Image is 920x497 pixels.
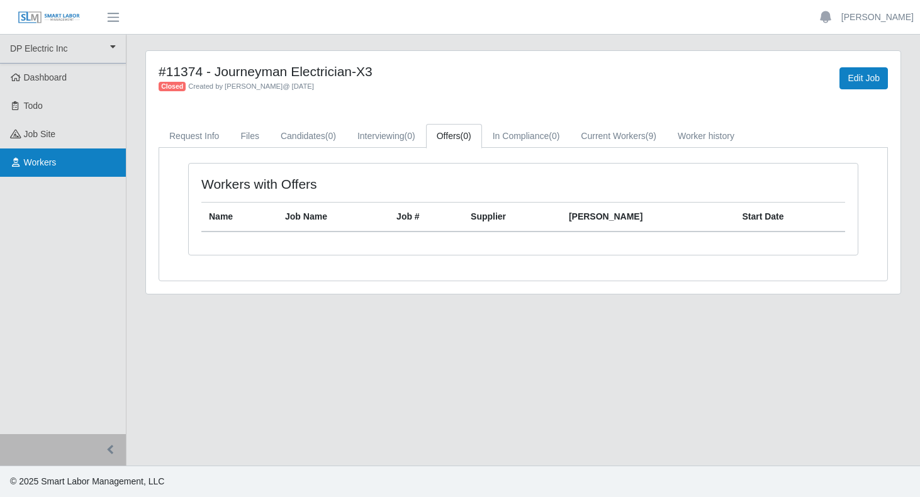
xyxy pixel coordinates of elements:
a: Edit Job [839,67,888,89]
span: Closed [159,82,186,92]
span: Todo [24,101,43,111]
th: Name [201,203,278,232]
span: (0) [325,131,336,141]
th: Supplier [463,203,561,232]
a: Request Info [159,124,230,148]
span: © 2025 Smart Labor Management, LLC [10,476,164,486]
img: SLM Logo [18,11,81,25]
h4: Workers with Offers [201,176,459,192]
a: In Compliance [482,124,571,148]
a: Current Workers [570,124,667,148]
span: Created by [PERSON_NAME] @ [DATE] [188,82,314,90]
span: Dashboard [24,72,67,82]
a: Offers [426,124,482,148]
th: [PERSON_NAME] [561,203,735,232]
a: Worker history [667,124,745,148]
a: Interviewing [347,124,426,148]
span: (0) [405,131,415,141]
span: (0) [549,131,559,141]
span: job site [24,129,56,139]
a: Candidates [270,124,347,148]
th: Job # [389,203,463,232]
span: Workers [24,157,57,167]
span: (9) [646,131,656,141]
th: Start Date [734,203,845,232]
a: Files [230,124,270,148]
a: [PERSON_NAME] [841,11,914,24]
th: Job Name [278,203,389,232]
span: (0) [461,131,471,141]
h4: #11374 - Journeyman Electrician-X3 [159,64,576,79]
